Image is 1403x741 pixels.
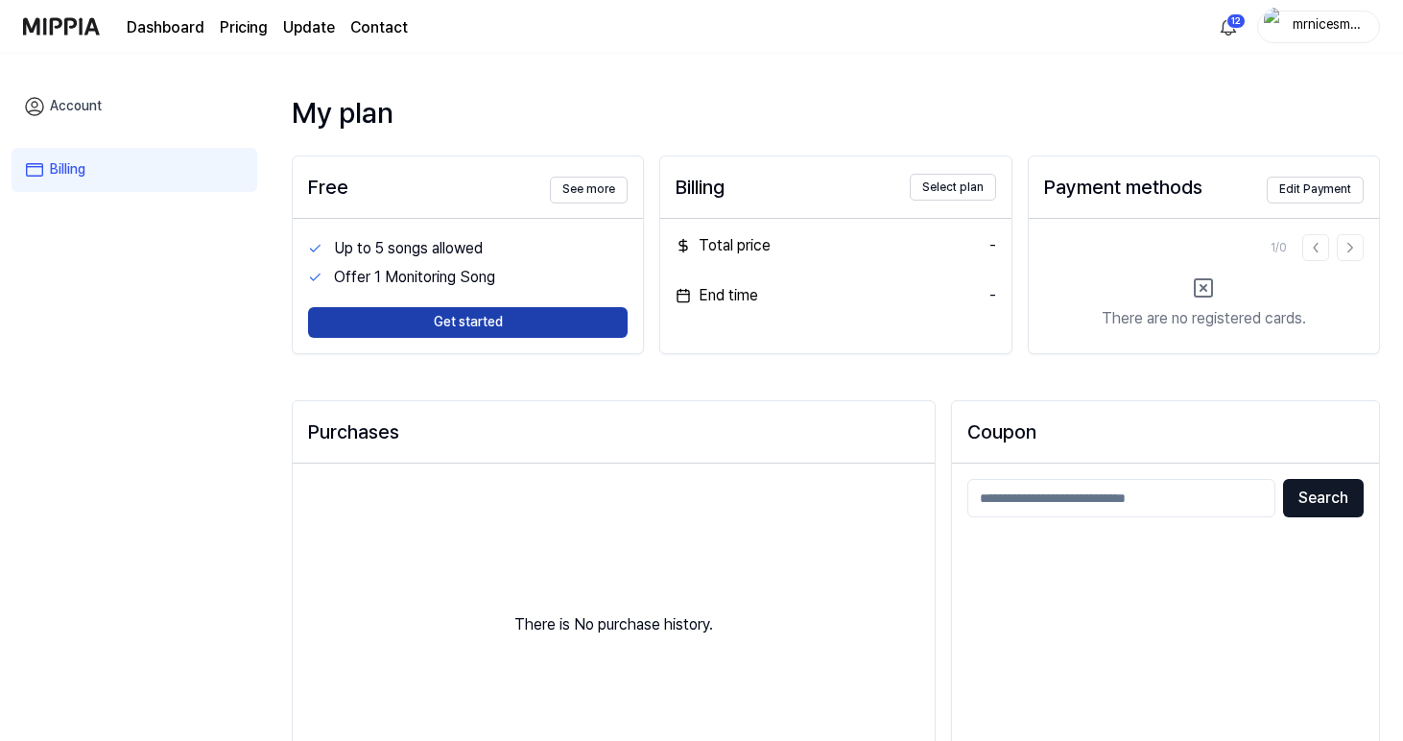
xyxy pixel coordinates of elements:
div: Payment methods [1044,172,1202,203]
img: 알림 [1217,15,1240,38]
button: 알림12 [1213,12,1244,42]
button: Select plan [910,174,996,201]
a: Update [283,16,335,39]
a: Edit Payment [1267,171,1364,203]
a: See more [550,171,628,203]
div: There are no registered cards. [1102,307,1306,330]
div: My plan [292,92,1380,132]
button: Edit Payment [1267,177,1364,203]
button: profilemrnicesmoother [1257,11,1380,43]
div: - [989,234,996,257]
div: End time [676,284,758,307]
div: Billing [676,172,725,203]
button: See more [550,177,628,203]
div: Free [308,172,348,203]
h2: Coupon [967,417,1364,447]
div: 1 / 0 [1271,240,1287,256]
button: Search [1283,479,1364,517]
a: Account [12,84,257,129]
button: Get started [308,307,628,338]
div: Total price [676,234,771,257]
a: Dashboard [127,16,204,39]
div: Offer 1 Monitoring Song [334,266,629,289]
img: profile [1264,8,1287,46]
a: Contact [350,16,408,39]
a: Pricing [220,16,268,39]
div: - [989,284,996,307]
div: Up to 5 songs allowed [334,237,629,260]
div: Purchases [308,417,919,447]
div: 12 [1226,13,1246,29]
a: Billing [12,148,257,192]
a: Get started [308,292,628,338]
div: mrnicesmoother [1293,15,1367,36]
